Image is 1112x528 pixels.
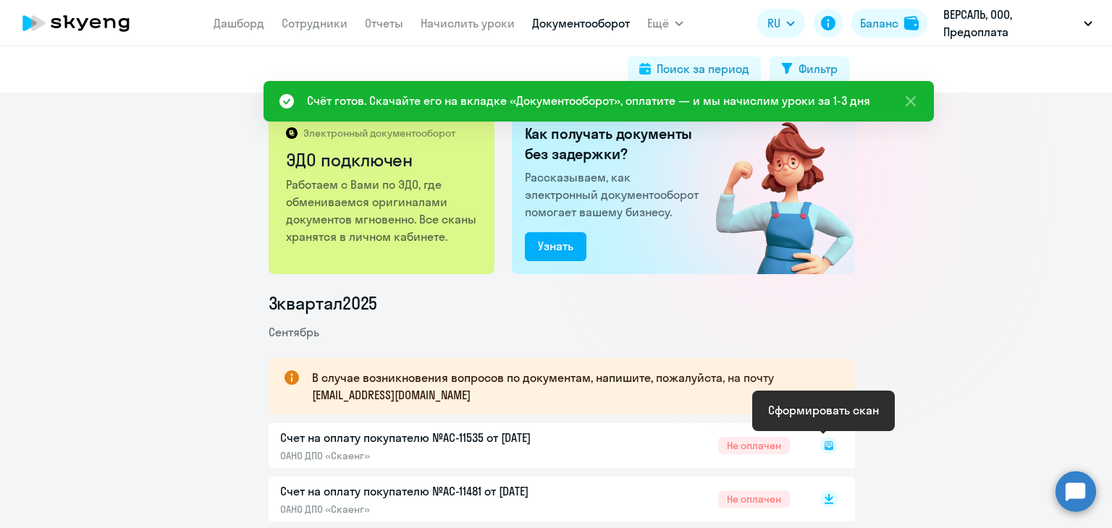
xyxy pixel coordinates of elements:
span: Сентябрь [269,325,319,339]
div: Счёт готов. Скачайте его на вкладке «Документооборот», оплатите — и мы начислим уроки за 1-3 дня [307,92,870,109]
a: Отчеты [365,16,403,30]
span: RU [767,14,780,32]
h2: Как получать документы без задержки? [525,124,704,164]
h2: ЭДО подключен [286,148,479,171]
p: В случае возникновения вопросов по документам, напишите, пожалуйста, на почту [EMAIL_ADDRESS][DOM... [312,369,829,404]
span: Не оплачен [718,490,790,508]
p: Рассказываем, как электронный документооборот помогает вашему бизнесу. [525,169,704,221]
div: Фильтр [799,60,838,77]
button: Балансbalance [851,9,927,38]
p: Электронный документооборот [303,127,455,140]
li: 3 квартал 2025 [269,291,855,315]
button: Ещё [647,9,683,38]
button: Поиск за период [628,56,761,82]
p: ОАНО ДПО «Скаенг» [280,503,584,516]
a: Счет на оплату покупателю №AC-11481 от [DATE]ОАНО ДПО «Скаенг»Не оплачен [280,482,790,516]
div: Баланс [860,14,898,32]
button: ВЕРСАЛЬ, ООО, Предоплата [936,6,1100,41]
div: Узнать [538,237,573,255]
a: Дашборд [214,16,264,30]
button: Фильтр [770,56,849,82]
div: Поиск за период [657,60,749,77]
button: Узнать [525,232,586,261]
p: Работаем с Вами по ЭДО, где обмениваемся оригиналами документов мгновенно. Все сканы хранятся в л... [286,176,479,245]
img: balance [904,16,919,30]
button: RU [757,9,805,38]
a: Сотрудники [282,16,347,30]
p: Счет на оплату покупателю №AC-11481 от [DATE] [280,482,584,500]
a: Начислить уроки [421,16,515,30]
a: Документооборот [532,16,630,30]
span: Ещё [647,14,669,32]
div: Сформировать скан [768,401,879,419]
p: ВЕРСАЛЬ, ООО, Предоплата [943,6,1078,41]
img: connected [692,110,855,274]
